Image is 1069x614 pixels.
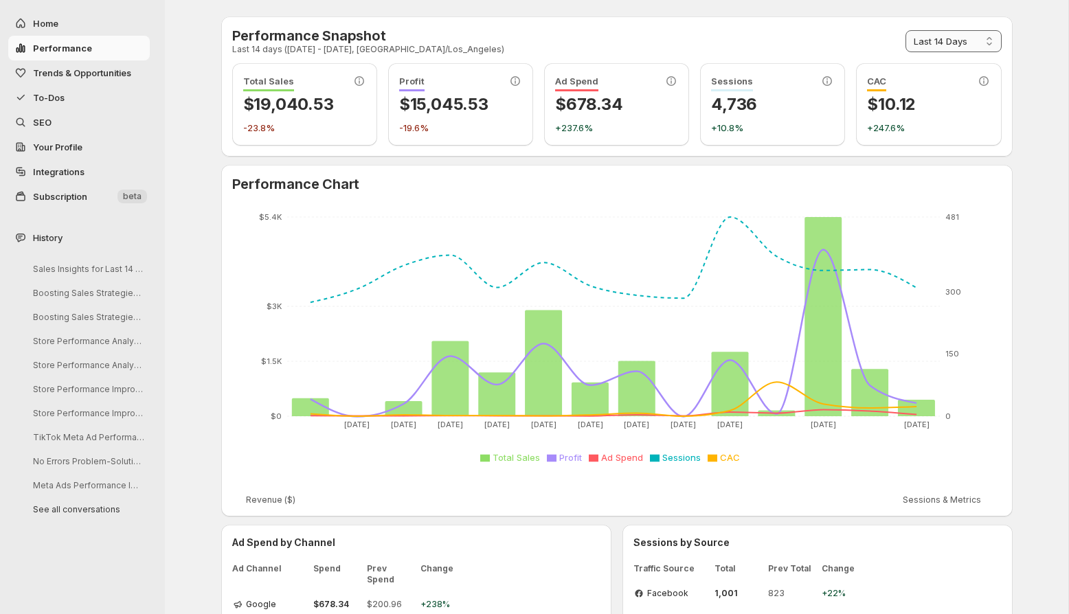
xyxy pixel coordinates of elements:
[720,452,740,463] span: CAC
[232,27,504,44] h2: Performance Snapshot
[271,411,282,421] tspan: $0
[123,191,142,202] span: beta
[822,588,863,599] span: +22%
[22,282,153,304] button: Boosting Sales Strategies Discussion
[945,212,959,222] tspan: 481
[555,121,678,135] p: +237.6%
[391,420,416,429] tspan: [DATE]
[577,420,603,429] tspan: [DATE]
[903,494,981,505] span: Sessions & Metrics
[367,599,415,610] span: $200.96
[22,475,153,496] button: Meta Ads Performance Improvement
[555,93,678,115] p: $678.34
[671,420,696,429] tspan: [DATE]
[8,60,150,85] button: Trends & Opportunities
[232,536,600,549] h3: Ad Spend by Channel
[313,599,361,610] span: $678.34
[624,420,649,429] tspan: [DATE]
[903,420,929,429] tspan: [DATE]
[8,135,150,159] a: Your Profile
[8,184,150,209] button: Subscription
[633,536,1002,549] h3: Sessions by Source
[945,411,951,421] tspan: 0
[711,121,834,135] p: +10.8%
[22,330,153,352] button: Store Performance Analysis and Recommendations
[344,420,370,429] tspan: [DATE]
[601,452,643,463] span: Ad Spend
[261,356,282,366] tspan: $1.5K
[8,110,150,135] a: SEO
[555,76,598,91] span: Ad Spend
[232,563,308,585] span: Ad Channel
[420,599,462,610] span: +238%
[438,420,463,429] tspan: [DATE]
[232,44,504,55] p: Last 14 days ([DATE] - [DATE], [GEOGRAPHIC_DATA]/Los_Angeles)
[33,117,52,128] span: SEO
[246,599,276,610] span: Google
[33,141,82,152] span: Your Profile
[867,121,990,135] p: +247.6%
[399,93,522,115] p: $15,045.53
[367,563,415,585] span: Prev Spend
[33,231,63,245] span: History
[717,420,743,429] tspan: [DATE]
[559,452,582,463] span: Profit
[243,76,294,91] span: Total Sales
[33,18,58,29] span: Home
[22,258,153,280] button: Sales Insights for Last 14 Days
[822,563,863,574] span: Change
[768,588,816,599] span: 823
[8,159,150,184] a: Integrations
[8,11,150,36] button: Home
[33,92,65,103] span: To-Dos
[399,121,522,135] p: -19.6%
[714,588,763,599] span: 1,001
[867,76,886,91] span: CAC
[22,427,153,448] button: TikTok Meta Ad Performance Analysis
[33,67,131,78] span: Trends & Opportunities
[232,176,1002,192] h2: Performance Chart
[246,494,295,505] span: Revenue ($)
[22,402,153,424] button: Store Performance Improvement Analysis
[267,302,282,311] tspan: $3K
[945,349,959,359] tspan: 150
[484,420,509,429] tspan: [DATE]
[945,287,961,297] tspan: 300
[22,306,153,328] button: Boosting Sales Strategies Discussion
[313,563,361,585] span: Spend
[8,36,150,60] button: Performance
[243,121,366,135] p: -23.8%
[711,76,753,91] span: Sessions
[243,93,366,115] p: $19,040.53
[714,563,763,574] span: Total
[530,420,556,429] tspan: [DATE]
[33,166,85,177] span: Integrations
[493,452,540,463] span: Total Sales
[420,563,462,585] span: Change
[8,85,150,110] button: To-Dos
[711,93,834,115] p: 4,736
[22,378,153,400] button: Store Performance Improvement Strategy
[662,452,701,463] span: Sessions
[33,43,92,54] span: Performance
[867,93,990,115] p: $10.12
[22,354,153,376] button: Store Performance Analysis and Recommendations
[22,499,153,520] button: See all conversations
[633,563,709,574] span: Traffic Source
[399,76,425,91] span: Profit
[647,588,688,599] span: Facebook
[22,451,153,472] button: No Errors Problem-Solution Ad Creatives
[259,212,282,222] tspan: $5.4K
[33,191,87,202] span: Subscription
[810,420,835,429] tspan: [DATE]
[768,563,816,574] span: Prev Total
